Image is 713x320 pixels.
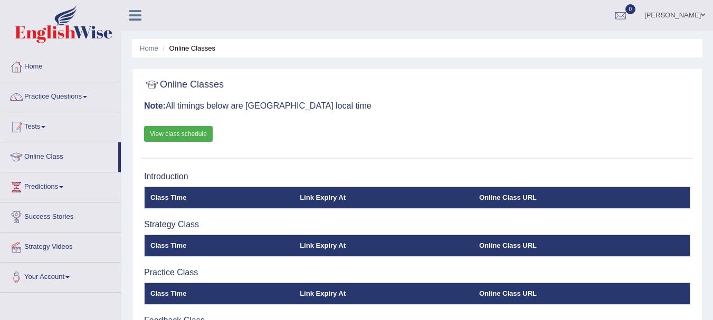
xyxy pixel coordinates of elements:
[625,4,636,14] span: 0
[1,112,121,139] a: Tests
[145,235,294,257] th: Class Time
[473,283,690,305] th: Online Class URL
[144,77,224,93] h2: Online Classes
[294,283,473,305] th: Link Expiry At
[140,44,158,52] a: Home
[144,268,690,277] h3: Practice Class
[1,142,118,169] a: Online Class
[160,43,215,53] li: Online Classes
[294,235,473,257] th: Link Expiry At
[473,235,690,257] th: Online Class URL
[1,172,121,199] a: Predictions
[1,82,121,109] a: Practice Questions
[1,202,121,229] a: Success Stories
[294,187,473,209] th: Link Expiry At
[144,220,690,229] h3: Strategy Class
[1,232,121,259] a: Strategy Videos
[144,172,690,181] h3: Introduction
[144,101,166,110] b: Note:
[1,263,121,289] a: Your Account
[145,283,294,305] th: Class Time
[144,101,690,111] h3: All timings below are [GEOGRAPHIC_DATA] local time
[145,187,294,209] th: Class Time
[473,187,690,209] th: Online Class URL
[144,126,213,142] a: View class schedule
[1,52,121,79] a: Home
